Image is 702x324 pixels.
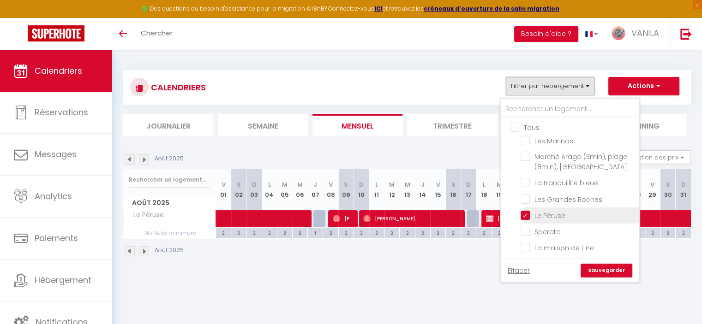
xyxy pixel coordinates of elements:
th: 12 [384,169,400,210]
th: 29 [645,169,660,210]
abbr: S [344,180,348,189]
th: 06 [293,169,308,210]
div: 2 [645,228,660,237]
th: 17 [461,169,476,210]
span: Août 2025 [124,196,216,210]
span: Paiements [35,232,78,244]
abbr: D [466,180,471,189]
th: 09 [338,169,354,210]
th: 02 [231,169,246,210]
span: [PERSON_NAME] [333,210,353,227]
input: Rechercher un logement... [129,171,210,188]
a: Effacer [508,265,530,276]
span: Chercher [141,28,173,38]
abbr: L [268,180,271,189]
div: 2 [216,228,231,237]
th: 14 [415,169,430,210]
th: 05 [277,169,292,210]
th: 11 [369,169,384,210]
span: Hébergement [35,274,91,286]
div: 2 [231,228,246,237]
th: 01 [216,169,231,210]
abbr: J [313,180,317,189]
span: Sperata [534,227,561,236]
span: Analytics [35,190,72,202]
abbr: S [451,180,456,189]
div: 2 [339,228,354,237]
abbr: V [222,180,226,189]
span: Le Péruse [125,210,166,220]
span: Marché Arago (3min), plage (8min), [GEOGRAPHIC_DATA]. [534,152,629,171]
div: 2 [354,228,369,237]
button: Besoin d'aide ? [514,26,578,42]
div: 2 [476,228,491,237]
abbr: M [497,180,502,189]
th: 16 [446,169,461,210]
h3: CALENDRIERS [149,77,206,98]
span: Les Grandes Roches [534,195,602,204]
button: Ouvrir le widget de chat LiveChat [7,4,35,31]
th: 31 [676,169,691,210]
abbr: J [421,180,425,189]
div: 2 [293,228,307,237]
li: Journalier [123,114,213,136]
th: 08 [323,169,338,210]
iframe: Chat [663,283,695,317]
span: Réservations [35,106,88,118]
strong: ICI [374,5,383,12]
abbr: V [329,180,333,189]
a: ... VANILA [605,18,671,50]
div: 2 [262,228,277,237]
abbr: L [483,180,486,189]
div: 2 [461,228,476,237]
abbr: M [405,180,410,189]
span: Le Péruse [534,211,565,220]
div: 2 [660,228,675,237]
span: [PERSON_NAME] [363,210,460,227]
a: créneaux d'ouverture de la salle migration [424,5,559,12]
li: Mensuel [312,114,402,136]
th: 30 [660,169,675,210]
li: Planning [596,114,686,136]
div: 1 [308,228,323,237]
span: Messages [35,148,77,160]
p: Août 2025 [155,154,184,163]
span: VANILA [631,27,659,39]
th: 13 [400,169,415,210]
div: 2 [415,228,430,237]
img: Super Booking [28,25,84,41]
abbr: D [252,180,257,189]
button: Filtrer par hébergement [506,77,594,95]
div: 2 [676,228,691,237]
th: 04 [262,169,277,210]
th: 10 [354,169,369,210]
abbr: M [282,180,288,189]
div: Filtrer par hébergement [500,98,640,283]
span: Calendriers [35,65,82,77]
div: 2 [400,228,414,237]
div: 2 [384,228,399,237]
p: Août 2025 [155,246,184,255]
th: 15 [430,169,445,210]
div: 2 [323,228,338,237]
abbr: S [666,180,670,189]
th: 07 [308,169,323,210]
div: 2 [277,228,292,237]
li: Trimestre [407,114,497,136]
abbr: D [359,180,364,189]
th: 03 [246,169,262,210]
div: 2 [369,228,384,237]
a: Sauvegarder [581,264,632,277]
a: Chercher [134,18,180,50]
div: 2 [246,228,261,237]
img: ... [612,26,625,40]
div: 2 [492,228,507,237]
span: Nb Nuits minimum [124,228,216,238]
abbr: M [297,180,303,189]
li: Semaine [218,114,308,136]
abbr: M [389,180,395,189]
th: 18 [476,169,492,210]
abbr: S [237,180,241,189]
th: 19 [492,169,507,210]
